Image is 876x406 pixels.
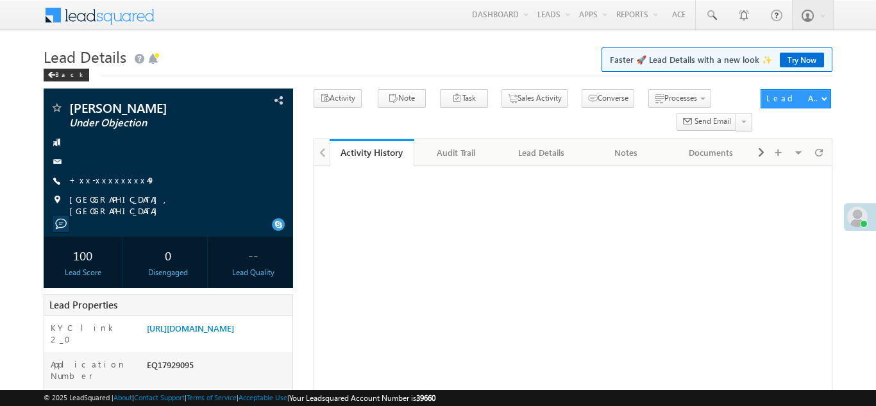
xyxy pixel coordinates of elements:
button: Note [378,89,426,108]
button: Converse [582,89,634,108]
a: Acceptable Use [239,393,287,402]
label: KYC link 2_0 [51,322,134,345]
div: Notes [594,145,657,160]
div: Lead Actions [766,92,821,104]
div: Back [44,69,89,81]
a: Activity History [330,139,414,166]
span: © 2025 LeadSquared | | | | | [44,392,435,404]
a: [URL][DOMAIN_NAME] [147,323,234,334]
span: Faster 🚀 Lead Details with a new look ✨ [610,53,824,66]
button: Send Email [677,113,737,131]
button: Lead Actions [761,89,831,108]
span: Lead Details [44,46,126,67]
span: Your Leadsquared Account Number is [289,393,435,403]
div: Documents [679,145,742,160]
a: Terms of Service [187,393,237,402]
a: Lead Details [500,139,584,166]
a: About [114,393,132,402]
a: Contact Support [134,393,185,402]
span: [PERSON_NAME] [69,101,223,114]
div: EQ17929095 [144,359,292,376]
div: 100 [47,243,119,267]
div: Lead Score [47,267,119,278]
span: Processes [664,93,697,103]
span: [GEOGRAPHIC_DATA], [GEOGRAPHIC_DATA] [69,194,270,217]
div: Lead Quality [217,267,289,278]
a: Try Now [780,53,824,67]
a: Audit Trail [414,139,499,166]
label: Application Number [51,359,134,382]
span: Lead Properties [49,298,117,311]
a: +xx-xxxxxxxx49 [69,174,155,185]
button: Sales Activity [501,89,568,108]
div: Disengaged [132,267,204,278]
a: Back [44,68,96,79]
span: 39660 [416,393,435,403]
a: Documents [669,139,754,166]
span: Under Objection [69,117,223,130]
div: 0 [132,243,204,267]
div: Audit Trail [425,145,487,160]
div: -- [217,243,289,267]
span: Send Email [695,115,731,127]
div: Lead Details [510,145,573,160]
a: Notes [584,139,669,166]
button: Activity [314,89,362,108]
button: Processes [648,89,711,108]
div: Activity History [339,146,405,158]
button: Task [440,89,488,108]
